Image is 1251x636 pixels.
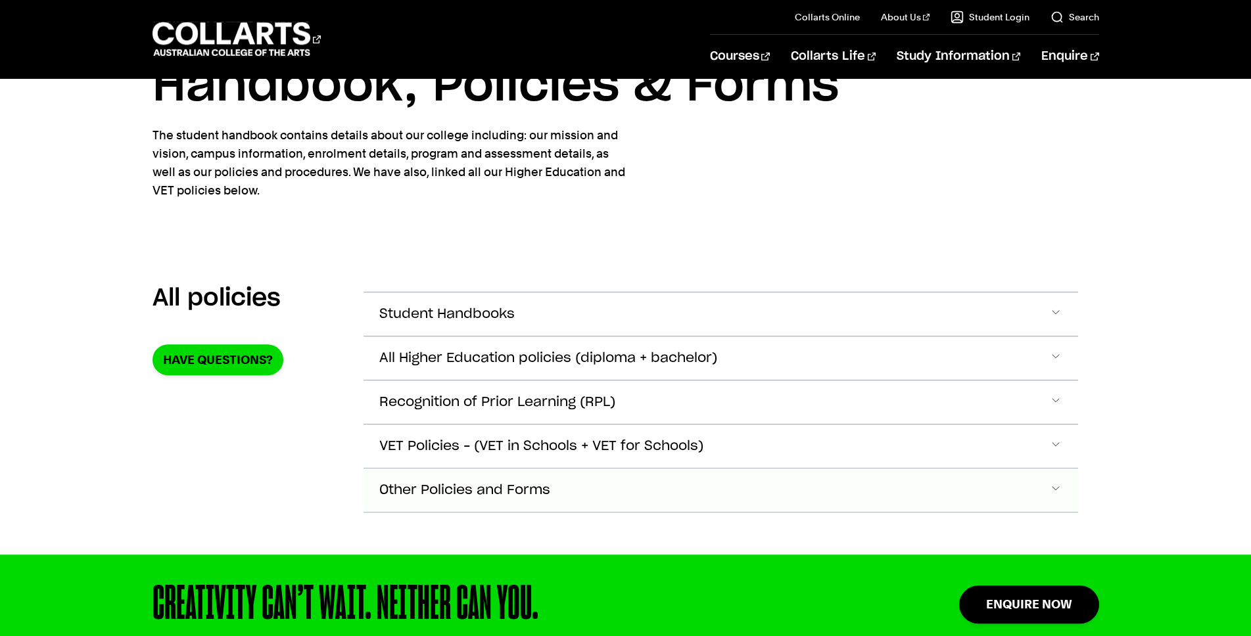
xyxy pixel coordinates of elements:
[951,11,1029,24] a: Student Login
[153,284,281,313] h2: All policies
[1050,11,1099,24] a: Search
[364,468,1078,512] button: Other Policies and Forms
[364,380,1078,424] button: Recognition of Prior Learning (RPL)
[795,11,860,24] a: Collarts Online
[153,126,632,200] p: The student handbook contains details about our college including: our mission and vision, campus...
[791,35,876,78] a: Collarts Life
[364,336,1078,380] button: All Higher Education policies (diploma + bachelor)
[153,344,283,375] a: Have Questions?
[379,351,717,366] span: All Higher Education policies (diploma + bachelor)
[153,20,321,58] div: Go to homepage
[1041,35,1098,78] a: Enquire
[153,258,1099,555] section: Accordion Section
[379,307,515,322] span: Student Handbooks
[379,395,615,410] span: Recognition of Prior Learning (RPL)
[364,424,1078,468] button: VET Policies – (VET in Schools + VET for Schools)
[379,439,703,454] span: VET Policies – (VET in Schools + VET for Schools)
[364,292,1078,336] button: Student Handbooks
[959,585,1099,623] a: Enquire Now
[153,581,875,628] div: CREATIVITY CAN’T WAIT. NEITHER CAN YOU.
[710,35,770,78] a: Courses
[881,11,930,24] a: About Us
[897,35,1020,78] a: Study Information
[379,483,550,498] span: Other Policies and Forms
[153,57,1099,116] h1: Handbook, Policies & Forms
